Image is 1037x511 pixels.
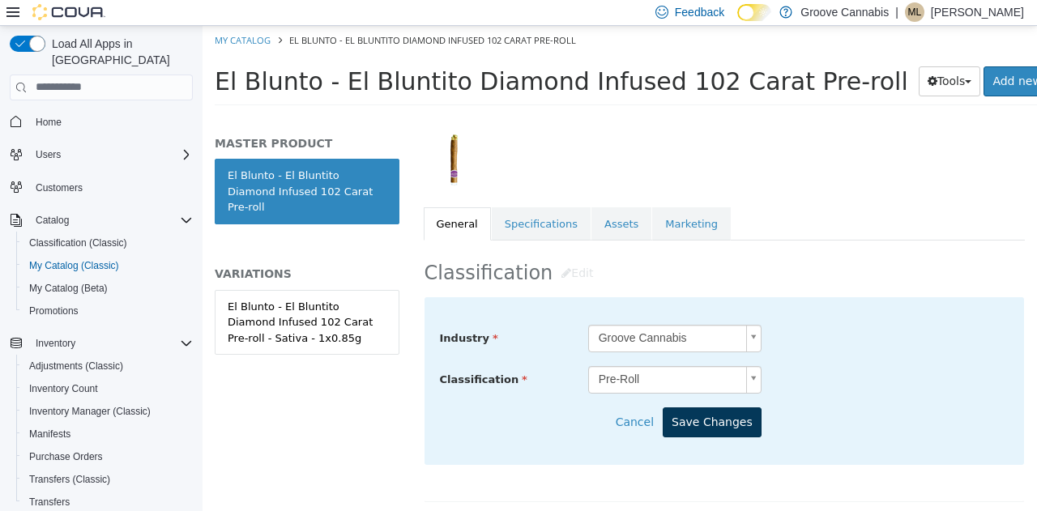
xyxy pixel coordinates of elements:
[23,356,130,376] a: Adjustments (Classic)
[16,377,199,400] button: Inventory Count
[931,2,1024,22] p: [PERSON_NAME]
[29,177,193,198] span: Customers
[16,468,199,491] button: Transfers (Classic)
[237,306,296,318] span: Industry
[16,355,199,377] button: Adjustments (Classic)
[23,379,193,398] span: Inventory Count
[12,8,68,20] a: My Catalog
[737,21,738,22] span: Dark Mode
[289,181,388,215] a: Specifications
[460,381,559,411] button: Save Changes
[29,259,119,272] span: My Catalog (Classic)
[29,405,151,418] span: Inventory Manager (Classic)
[23,256,193,275] span: My Catalog (Classic)
[29,360,123,373] span: Adjustments (Classic)
[29,112,193,132] span: Home
[23,470,193,489] span: Transfers (Classic)
[29,450,103,463] span: Purchase Orders
[23,402,157,421] a: Inventory Manager (Classic)
[905,2,924,22] div: Michael Langburt
[29,282,108,295] span: My Catalog (Beta)
[23,279,193,298] span: My Catalog (Beta)
[45,36,193,68] span: Load All Apps in [GEOGRAPHIC_DATA]
[23,447,193,466] span: Purchase Orders
[412,381,460,411] button: Cancel
[3,332,199,355] button: Inventory
[221,181,288,215] a: General
[23,470,117,489] a: Transfers (Classic)
[450,181,528,215] a: Marketing
[16,277,199,300] button: My Catalog (Beta)
[29,334,82,353] button: Inventory
[386,341,537,367] span: Pre-Roll
[389,181,449,215] a: Assets
[386,340,559,368] a: Pre-Roll
[29,211,75,230] button: Catalog
[36,148,61,161] span: Users
[36,116,62,129] span: Home
[23,233,134,253] a: Classification (Classic)
[23,301,85,321] a: Promotions
[908,2,922,22] span: ML
[12,110,197,125] h5: MASTER PRODUCT
[29,113,68,132] a: Home
[29,236,127,249] span: Classification (Classic)
[87,8,373,20] span: El Blunto - El Bluntito Diamond Infused 102 Carat Pre-roll
[737,4,771,21] input: Dark Mode
[29,304,79,317] span: Promotions
[23,356,193,376] span: Adjustments (Classic)
[25,273,184,321] div: El Blunto - El Bluntito Diamond Infused 102 Carat Pre-roll - Sativa - 1x0.85g
[12,133,197,198] a: El Blunto - El Bluntito Diamond Infused 102 Carat Pre-roll
[3,143,199,166] button: Users
[16,254,199,277] button: My Catalog (Classic)
[23,233,193,253] span: Classification (Classic)
[781,40,902,70] a: Add new variation
[12,241,197,255] h5: VARIATIONS
[222,232,822,262] h2: Classification
[29,382,98,395] span: Inventory Count
[350,232,399,262] button: Edit
[36,214,69,227] span: Catalog
[800,2,889,22] p: Groove Cannabis
[23,424,77,444] a: Manifests
[386,300,537,326] span: Groove Cannabis
[23,301,193,321] span: Promotions
[16,400,199,423] button: Inventory Manager (Classic)
[675,4,724,20] span: Feedback
[23,379,105,398] a: Inventory Count
[29,496,70,509] span: Transfers
[29,211,193,230] span: Catalog
[29,334,193,353] span: Inventory
[29,473,110,486] span: Transfers (Classic)
[386,299,559,326] a: Groove Cannabis
[23,447,109,466] a: Purchase Orders
[23,402,193,421] span: Inventory Manager (Classic)
[16,232,199,254] button: Classification (Classic)
[716,40,779,70] button: Tools
[29,145,193,164] span: Users
[32,4,105,20] img: Cova
[16,300,199,322] button: Promotions
[29,178,89,198] a: Customers
[36,181,83,194] span: Customers
[895,2,898,22] p: |
[237,347,325,360] span: Classification
[16,445,199,468] button: Purchase Orders
[36,337,75,350] span: Inventory
[23,424,193,444] span: Manifests
[23,279,114,298] a: My Catalog (Beta)
[3,110,199,134] button: Home
[3,209,199,232] button: Catalog
[29,428,70,441] span: Manifests
[12,41,706,70] span: El Blunto - El Bluntito Diamond Infused 102 Carat Pre-roll
[29,145,67,164] button: Users
[23,256,126,275] a: My Catalog (Classic)
[16,423,199,445] button: Manifests
[3,176,199,199] button: Customers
